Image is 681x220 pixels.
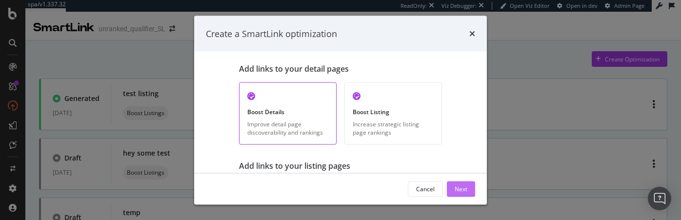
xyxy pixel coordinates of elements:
[455,184,467,193] div: Next
[194,16,487,204] div: modal
[206,27,337,40] div: Create a SmartLink optimization
[247,120,328,137] div: Improve detail page discoverability and rankings
[408,181,443,197] button: Cancel
[353,107,434,116] div: Boost Listing
[469,27,475,40] div: times
[447,181,475,197] button: Next
[353,120,434,137] div: Increase strategic listing page rankings
[416,184,435,193] div: Cancel
[239,160,442,172] div: Add links to your listing pages
[247,107,328,116] div: Boost Details
[239,63,442,75] div: Add links to your detail pages
[648,187,671,210] div: Open Intercom Messenger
